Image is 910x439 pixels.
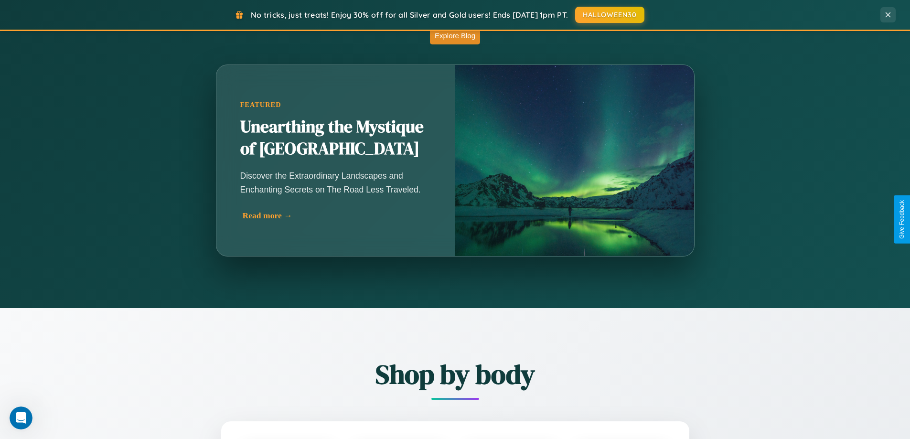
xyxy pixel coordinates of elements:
[243,211,434,221] div: Read more →
[10,407,32,429] iframe: Intercom live chat
[899,200,905,239] div: Give Feedback
[251,10,568,20] span: No tricks, just treats! Enjoy 30% off for all Silver and Gold users! Ends [DATE] 1pm PT.
[240,101,431,109] div: Featured
[240,169,431,196] p: Discover the Extraordinary Landscapes and Enchanting Secrets on The Road Less Traveled.
[430,27,480,44] button: Explore Blog
[575,7,644,23] button: HALLOWEEN30
[169,356,742,393] h2: Shop by body
[240,116,431,160] h2: Unearthing the Mystique of [GEOGRAPHIC_DATA]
